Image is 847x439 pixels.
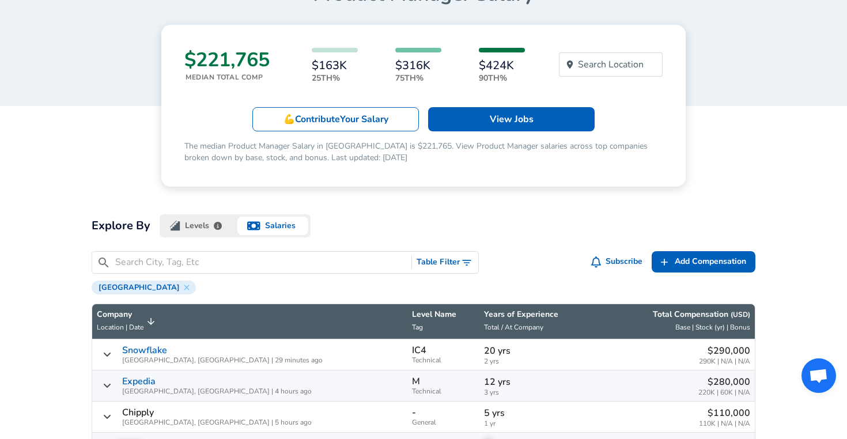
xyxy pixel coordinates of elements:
[484,344,587,358] p: 20 yrs
[699,420,750,427] span: 110K | N/A | N/A
[699,358,750,365] span: 290K | N/A | N/A
[412,419,475,426] span: General
[412,252,478,273] button: Toggle Search Filters
[122,345,167,355] a: Snowflake
[395,59,441,72] h6: $316K
[698,389,750,396] span: 220K | 60K | N/A
[731,310,750,320] button: (USD)
[252,107,419,131] a: 💪ContributeYour Salary
[312,72,358,84] p: 25th%
[92,281,196,294] div: [GEOGRAPHIC_DATA]
[675,323,750,332] span: Base | Stock (yr) | Bonus
[122,376,156,387] a: Expedia
[160,214,235,237] button: levels.fyi logoLevels
[652,251,755,273] a: Add Compensation
[698,375,750,389] p: $280,000
[484,309,587,320] p: Years of Experience
[115,255,407,270] input: Search City, Tag, Etc
[122,407,154,418] p: Chipply
[479,72,525,84] p: 90th%
[395,72,441,84] p: 75th%
[412,388,475,395] span: Technical
[484,420,587,427] span: 1 yr
[484,406,587,420] p: 5 yrs
[412,376,420,387] p: M
[479,59,525,72] h6: $424K
[484,323,543,332] span: Total / At Company
[578,58,644,71] p: Search Location
[122,357,323,364] span: [GEOGRAPHIC_DATA], [GEOGRAPHIC_DATA] | 29 minutes ago
[97,309,158,334] span: CompanyLocation | Date
[235,214,311,237] button: salaries
[122,419,312,426] span: [GEOGRAPHIC_DATA], [GEOGRAPHIC_DATA] | 5 hours ago
[186,72,270,82] p: Median Total Comp
[653,309,750,320] p: Total Compensation
[801,358,836,393] div: Open chat
[97,309,143,320] p: Company
[675,255,746,269] span: Add Compensation
[596,309,750,334] span: Total Compensation (USD) Base | Stock (yr) | Bonus
[484,358,587,365] span: 2 yrs
[283,112,388,126] p: 💪 Contribute
[122,388,312,395] span: [GEOGRAPHIC_DATA], [GEOGRAPHIC_DATA] | 4 hours ago
[312,59,358,72] h6: $163K
[428,107,595,131] a: View Jobs
[412,345,426,355] p: IC4
[170,221,180,231] img: levels.fyi logo
[699,406,750,420] p: $110,000
[412,309,475,320] p: Level Name
[412,323,423,332] span: Tag
[94,283,184,292] span: [GEOGRAPHIC_DATA]
[412,357,475,364] span: Technical
[184,141,663,164] p: The median Product Manager Salary in [GEOGRAPHIC_DATA] is $221,765. View Product Manager salaries...
[484,375,587,389] p: 12 yrs
[484,389,587,396] span: 3 yrs
[340,113,388,126] span: Your Salary
[184,48,270,72] h3: $221,765
[699,344,750,358] p: $290,000
[412,407,416,418] p: -
[97,323,143,332] span: Location | Date
[589,251,648,273] button: Subscribe
[490,112,534,126] p: View Jobs
[92,217,150,235] h2: Explore By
